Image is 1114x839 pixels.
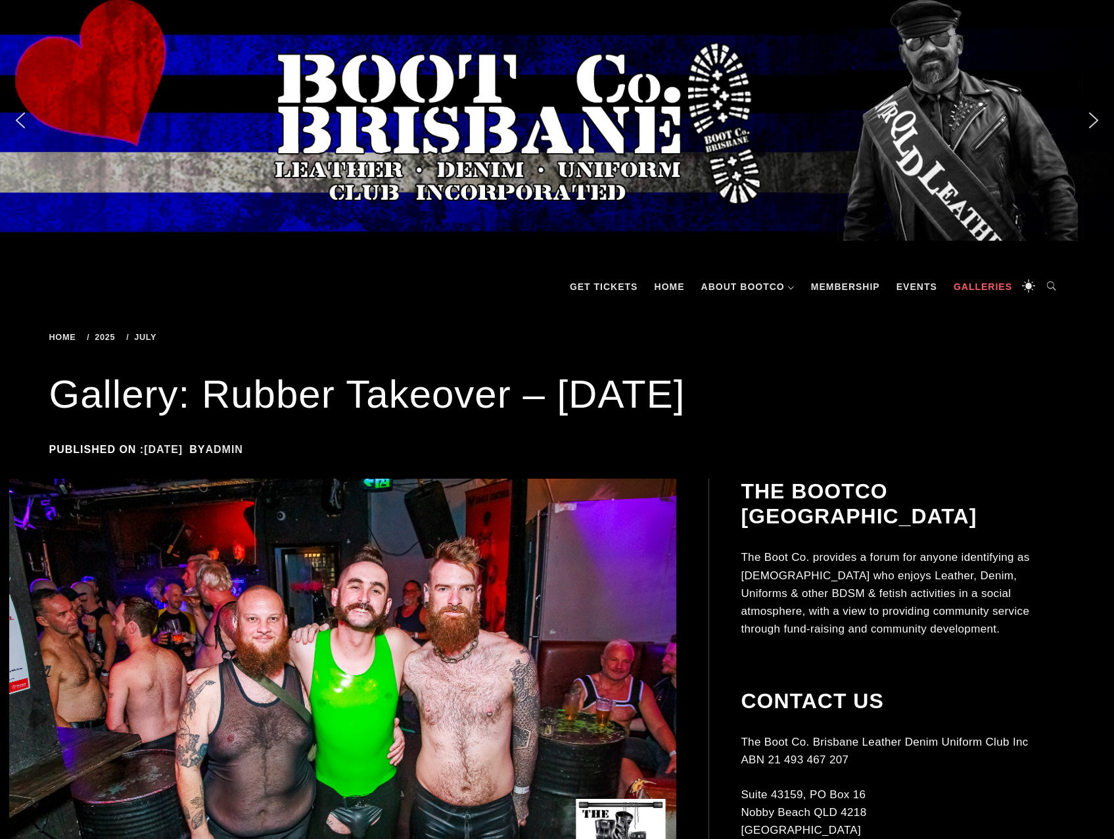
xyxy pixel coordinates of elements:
a: GET TICKETS [563,267,645,306]
a: July [126,332,161,342]
img: previous arrow [10,110,31,131]
span: by [189,444,250,455]
p: The Boot Co. Brisbane Leather Denim Uniform Club Inc ABN 21 493 467 207 [741,733,1063,769]
a: admin [205,444,243,455]
h2: Contact Us [741,688,1063,713]
a: Membership [804,267,887,306]
img: next arrow [1083,110,1104,131]
p: The Boot Co. provides a forum for anyone identifying as [DEMOGRAPHIC_DATA] who enjoys Leather, De... [741,548,1063,638]
a: Galleries [947,267,1019,306]
a: About BootCo [695,267,801,306]
h2: The BootCo [GEOGRAPHIC_DATA] [741,479,1063,529]
div: Breadcrumbs [49,333,360,342]
a: Events [890,267,944,306]
h1: Gallery: Rubber Takeover – [DATE] [49,368,1065,421]
a: Home [648,267,691,306]
a: [DATE] [144,444,183,455]
a: 2025 [87,332,120,342]
a: Home [49,332,81,342]
span: Published on : [49,444,190,455]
